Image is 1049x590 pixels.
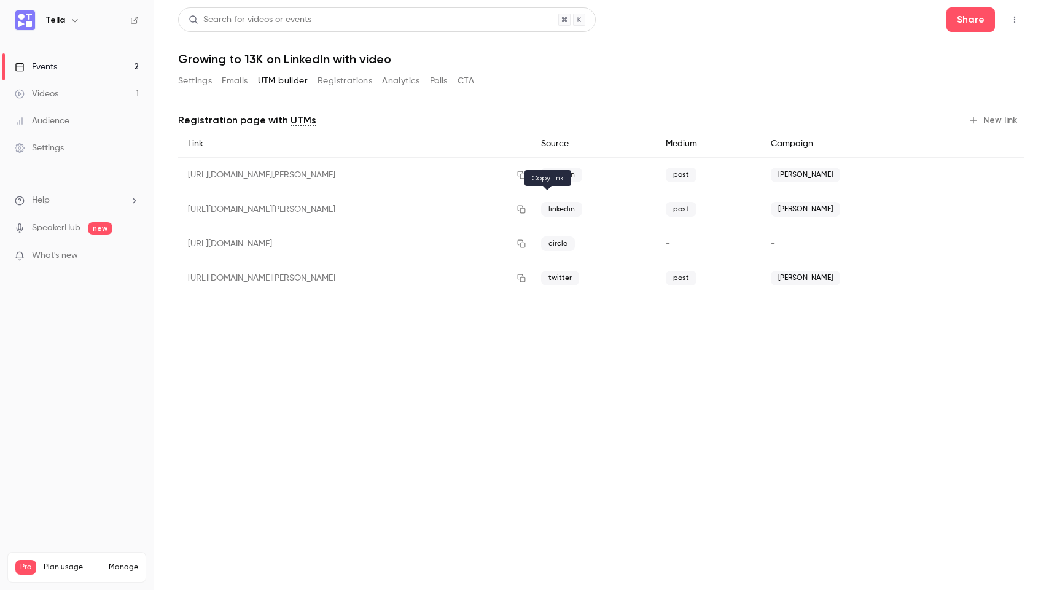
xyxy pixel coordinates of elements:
[541,168,582,182] span: linkedin
[32,249,78,262] span: What's new
[45,14,65,26] h6: Tella
[222,71,248,91] button: Emails
[666,239,670,248] span: -
[291,113,316,128] a: UTMs
[178,227,531,261] div: [URL][DOMAIN_NAME]
[124,250,139,262] iframe: Noticeable Trigger
[666,168,696,182] span: post
[189,14,311,26] div: Search for videos or events
[541,236,575,251] span: circle
[15,115,69,127] div: Audience
[178,192,531,227] div: [URL][DOMAIN_NAME][PERSON_NAME]
[178,52,1024,66] h1: Growing to 13K on LinkedIn with video
[666,271,696,285] span: post
[946,7,995,32] button: Share
[430,71,448,91] button: Polls
[531,130,656,158] div: Source
[32,222,80,235] a: SpeakerHub
[44,562,101,572] span: Plan usage
[771,271,840,285] span: [PERSON_NAME]
[656,130,760,158] div: Medium
[178,130,531,158] div: Link
[458,71,474,91] button: CTA
[88,222,112,235] span: new
[178,158,531,193] div: [URL][DOMAIN_NAME][PERSON_NAME]
[761,130,944,158] div: Campaign
[178,113,316,128] p: Registration page with
[15,88,58,100] div: Videos
[318,71,372,91] button: Registrations
[32,194,50,207] span: Help
[15,560,36,575] span: Pro
[541,202,582,217] span: linkedin
[541,271,579,285] span: twitter
[178,71,212,91] button: Settings
[15,10,35,30] img: Tella
[964,111,1024,130] button: New link
[109,562,138,572] a: Manage
[666,202,696,217] span: post
[178,261,531,295] div: [URL][DOMAIN_NAME][PERSON_NAME]
[771,168,840,182] span: [PERSON_NAME]
[771,202,840,217] span: [PERSON_NAME]
[258,71,308,91] button: UTM builder
[382,71,420,91] button: Analytics
[15,142,64,154] div: Settings
[15,194,139,207] li: help-dropdown-opener
[771,239,775,248] span: -
[15,61,57,73] div: Events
